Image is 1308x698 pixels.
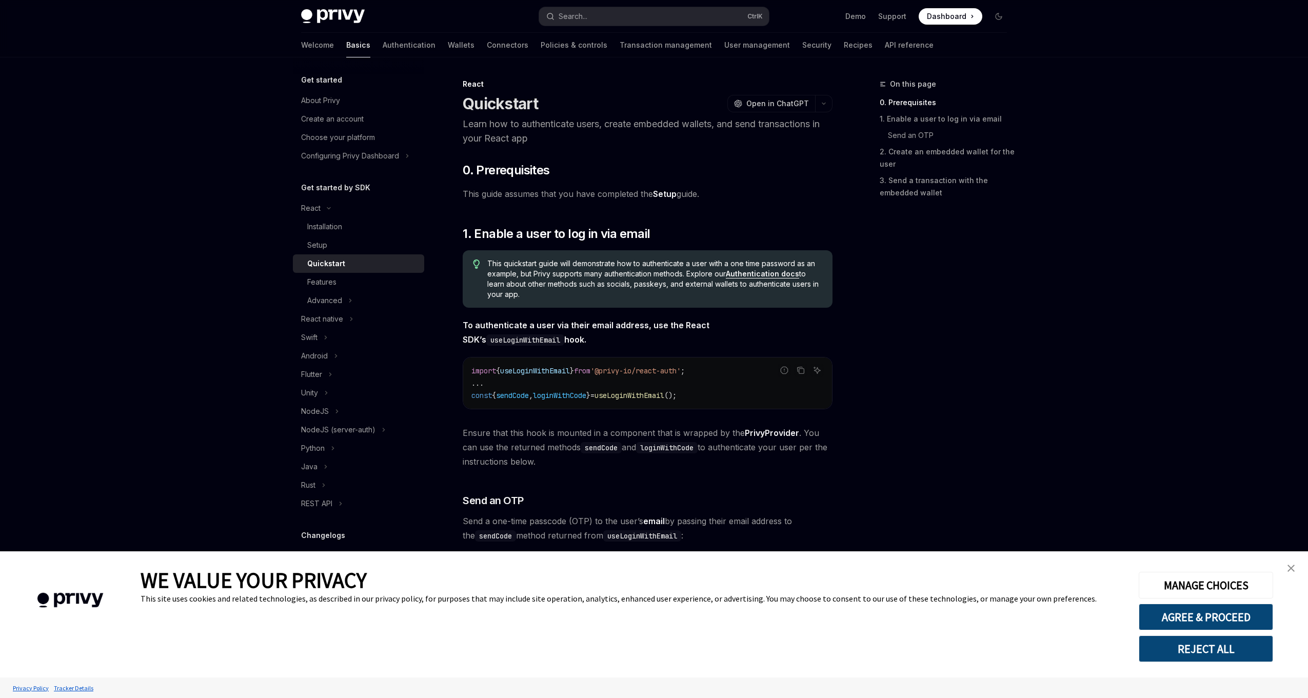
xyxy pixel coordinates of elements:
span: { [496,366,500,375]
button: Toggle Swift section [293,328,424,347]
a: Send an OTP [880,127,1015,144]
span: (); [664,391,677,400]
a: Dashboard [919,8,982,25]
code: loginWithCode [636,442,698,453]
button: Toggle React native section [293,310,424,328]
a: Quickstart [293,254,424,273]
span: loginWithCode [533,391,586,400]
span: ; [681,366,685,375]
a: Tracker Details [51,679,96,697]
h5: Get started [301,74,342,86]
a: About Privy [293,91,424,110]
div: NodeJS [301,405,329,417]
button: Ask AI [810,364,824,377]
div: REST API [301,497,332,510]
div: About Privy [301,94,340,107]
div: Android [301,350,328,362]
span: WE VALUE YOUR PRIVACY [141,567,367,593]
a: Features [293,273,424,291]
a: Setup [293,236,424,254]
a: Create an account [293,110,424,128]
div: Python [301,442,325,454]
button: Toggle SDK changelogs section [293,547,424,565]
button: Toggle Unity section [293,384,424,402]
span: '@privy-io/react-auth' [590,366,681,375]
div: Advanced [307,294,342,307]
h5: Changelogs [301,529,345,542]
span: Ctrl K [747,12,763,21]
div: Search... [559,10,587,23]
span: sendCode [496,391,529,400]
span: = [590,391,594,400]
a: User management [724,33,790,57]
button: Toggle REST API section [293,494,424,513]
a: PrivyProvider [745,428,799,438]
a: Transaction management [620,33,712,57]
button: Toggle Android section [293,347,424,365]
a: Authentication docs [726,269,799,278]
button: Toggle Java section [293,457,424,476]
strong: To authenticate a user via their email address, use the React SDK’s hook. [463,320,709,345]
a: Connectors [487,33,528,57]
button: Toggle NodeJS section [293,402,424,421]
code: useLoginWithEmail [486,334,564,346]
h5: Get started by SDK [301,182,370,194]
div: Flutter [301,368,322,381]
a: Support [878,11,906,22]
span: import [471,366,496,375]
button: Toggle NodeJS (server-auth) section [293,421,424,439]
a: Setup [653,189,677,200]
img: close banner [1287,565,1295,572]
a: Privacy Policy [10,679,51,697]
a: close banner [1281,558,1301,579]
img: company logo [15,578,125,623]
div: React native [301,313,343,325]
span: Send a one-time passcode (OTP) to the user’s by passing their email address to the method returne... [463,514,833,543]
button: Report incorrect code [778,364,791,377]
button: Toggle Flutter section [293,365,424,384]
button: Toggle dark mode [990,8,1007,25]
button: Toggle Advanced section [293,291,424,310]
a: Security [802,33,831,57]
svg: Tip [473,260,480,269]
div: Choose your platform [301,131,375,144]
button: Copy the contents from the code block [794,364,807,377]
div: React [301,202,321,214]
a: Welcome [301,33,334,57]
span: Ensure that this hook is mounted in a component that is wrapped by the . You can use the returned... [463,426,833,469]
div: Unity [301,387,318,399]
button: AGREE & PROCEED [1139,604,1273,630]
span: const [471,391,492,400]
span: from [574,366,590,375]
span: ... [471,378,484,388]
div: Create an account [301,113,364,125]
div: Quickstart [307,257,345,270]
code: useLoginWithEmail [603,530,681,542]
strong: email [643,516,665,526]
button: Open search [539,7,769,26]
span: 1. Enable a user to log in via email [463,226,650,242]
button: Open in ChatGPT [727,95,815,112]
span: Send an OTP [463,493,524,508]
button: Toggle React section [293,199,424,217]
a: Installation [293,217,424,236]
a: 3. Send a transaction with the embedded wallet [880,172,1015,201]
h1: Quickstart [463,94,539,113]
p: Learn how to authenticate users, create embedded wallets, and send transactions in your React app [463,117,833,146]
button: Toggle Python section [293,439,424,457]
span: { [492,391,496,400]
button: MANAGE CHOICES [1139,572,1273,599]
div: React [463,79,833,89]
div: NodeJS (server-auth) [301,424,375,436]
div: Swift [301,331,318,344]
button: Toggle Rust section [293,476,424,494]
div: This site uses cookies and related technologies, as described in our privacy policy, for purposes... [141,593,1123,604]
span: } [570,366,574,375]
div: Installation [307,221,342,233]
div: Configuring Privy Dashboard [301,150,399,162]
span: 0. Prerequisites [463,162,549,178]
div: Rust [301,479,315,491]
span: This quickstart guide will demonstrate how to authenticate a user with a one time password as an ... [487,258,822,300]
a: Basics [346,33,370,57]
div: Java [301,461,318,473]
